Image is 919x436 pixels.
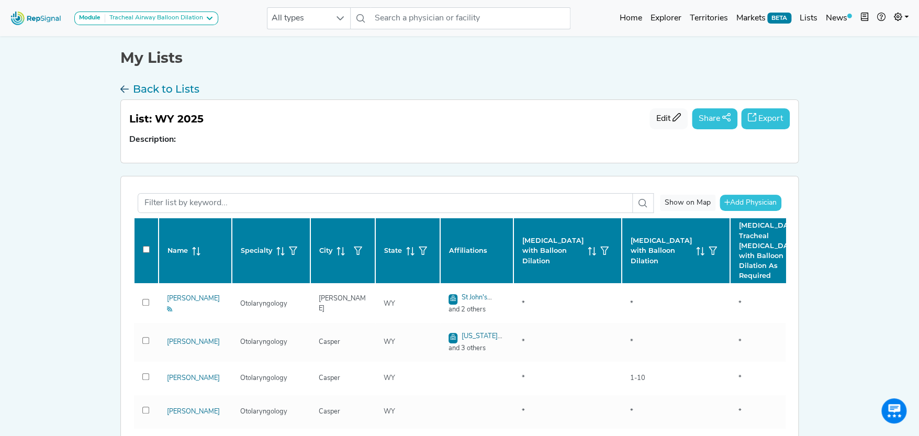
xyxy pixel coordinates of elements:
[120,83,799,99] a: Back to Lists
[312,373,346,383] div: Casper
[739,220,800,281] span: [MEDICAL_DATA] Tracheal [MEDICAL_DATA] with Balloon Dilation As Required
[741,108,790,129] button: Export
[649,108,688,129] button: Edit
[822,8,856,29] a: News
[720,195,781,211] button: Add Physician
[442,343,511,353] span: and 3 others
[767,13,791,23] span: BETA
[660,195,715,211] div: Show on Map
[730,199,777,207] span: Add Physician
[105,14,203,23] div: Tracheal Airway Balloon Dilation
[167,245,188,255] span: Name
[377,407,401,417] div: WY
[377,337,401,347] div: WY
[167,295,220,312] a: [PERSON_NAME]
[522,236,584,266] span: [MEDICAL_DATA] with Balloon Dilation
[167,375,220,382] a: [PERSON_NAME]
[241,245,272,255] span: Specialty
[234,337,294,347] div: Otolaryngology
[167,339,220,345] a: [PERSON_NAME]
[234,299,294,309] div: Otolaryngology
[377,373,401,383] div: WY
[615,8,646,29] a: Home
[449,294,492,313] a: St John's Health
[449,245,487,255] span: Affiliations
[267,8,330,29] span: All types
[138,193,633,213] input: Filter list by keyword...
[312,337,346,347] div: Casper
[319,245,332,255] span: City
[312,407,346,417] div: Casper
[631,236,692,266] span: [MEDICAL_DATA] with Balloon Dilation
[371,7,570,29] input: Search a physician or facility
[449,333,502,362] a: [US_STATE] Otolaryngology, P.C.
[312,294,373,314] div: [PERSON_NAME]
[377,299,401,309] div: WY
[120,49,799,67] h1: My Lists
[856,8,873,29] button: Intel Book
[129,113,204,125] strong: List: WY 2025
[79,15,100,21] strong: Module
[133,83,199,95] h3: Back to Lists
[442,305,511,315] span: and 2 others
[692,108,737,129] button: Share
[234,373,294,383] div: Otolaryngology
[74,12,218,25] button: ModuleTracheal Airway Balloon Dilation
[685,8,732,29] a: Territories
[795,8,822,29] a: Lists
[384,245,402,255] span: State
[732,8,795,29] a: MarketsBETA
[646,8,685,29] a: Explorer
[167,408,220,415] a: [PERSON_NAME]
[129,136,176,144] strong: Description:
[624,373,652,383] div: 1-10
[234,407,294,417] div: Otolaryngology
